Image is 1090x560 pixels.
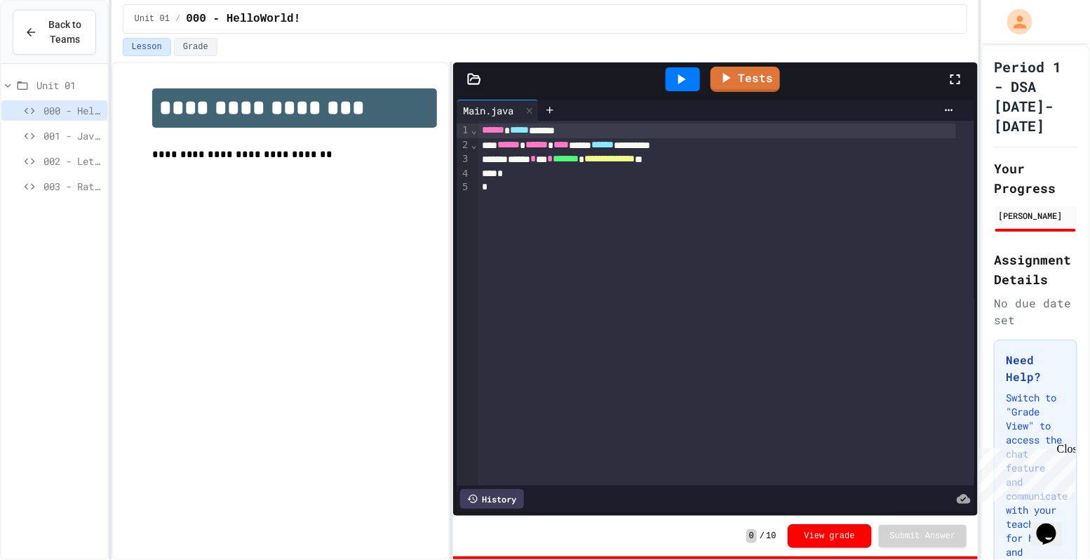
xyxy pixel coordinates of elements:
[457,167,471,181] div: 4
[766,531,776,542] span: 10
[123,38,171,56] button: Lesson
[994,159,1077,198] h2: Your Progress
[994,295,1077,328] div: No due date set
[43,154,102,168] span: 002 - LetterBuckets
[13,10,96,55] button: Back to Teams
[457,180,471,194] div: 5
[460,489,524,509] div: History
[6,6,97,89] div: Chat with us now!Close
[457,103,521,118] div: Main.java
[890,531,956,542] span: Submit Answer
[186,11,300,27] span: 000 - HelloWorld!
[457,124,471,138] div: 1
[135,13,170,25] span: Unit 01
[994,250,1077,289] h2: Assignment Details
[1031,504,1076,546] iframe: chat widget
[43,103,102,118] span: 000 - HelloWorld!
[457,100,539,121] div: Main.java
[457,138,471,153] div: 2
[471,139,478,150] span: Fold line
[43,128,102,143] span: 001 - Java Review
[974,443,1076,502] iframe: chat widget
[998,209,1073,222] div: [PERSON_NAME]
[471,124,478,135] span: Fold line
[174,38,217,56] button: Grade
[36,78,102,93] span: Unit 01
[746,529,757,543] span: 0
[788,524,872,548] button: View grade
[994,57,1077,135] h1: Period 1 - DSA [DATE]-[DATE]
[1006,352,1065,385] h3: Need Help?
[46,18,84,47] span: Back to Teams
[760,531,765,542] span: /
[993,6,1036,38] div: My Account
[43,179,102,194] span: 003 - Rational class
[879,525,967,547] button: Submit Answer
[711,67,780,92] a: Tests
[457,152,471,167] div: 3
[175,13,180,25] span: /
